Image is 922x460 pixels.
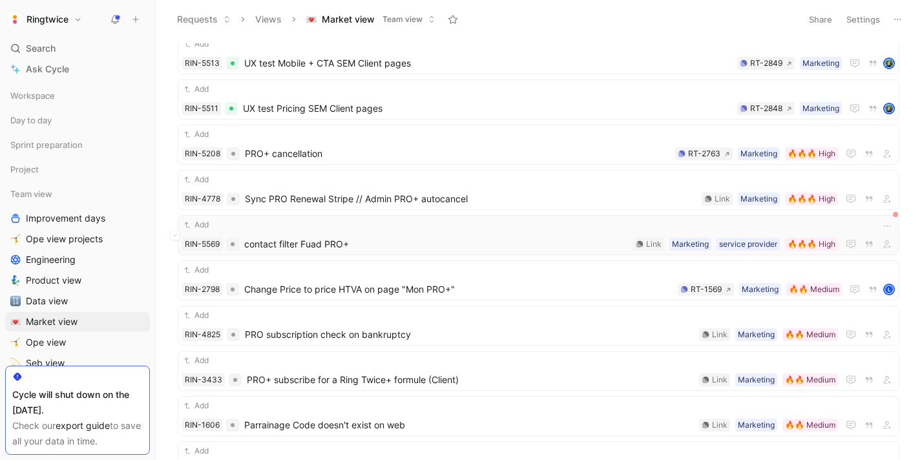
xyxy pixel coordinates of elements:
[306,14,317,25] img: 💌
[10,114,52,127] span: Day to day
[182,218,211,231] button: Add
[715,193,730,205] div: Link
[750,57,782,70] div: RT-2849
[789,283,839,296] div: 🔥🔥 Medium
[802,102,839,115] div: Marketing
[182,37,211,50] button: Add
[8,231,23,247] button: 🤸
[182,264,211,277] button: Add
[785,419,835,432] div: 🔥🔥 Medium
[182,354,211,367] button: Add
[740,193,777,205] div: Marketing
[185,283,220,296] div: RIN-2798
[10,138,83,151] span: Sprint preparation
[5,312,150,331] a: 💌Market view
[8,314,23,329] button: 💌
[249,10,288,29] button: Views
[182,128,211,141] button: Add
[740,147,777,160] div: Marketing
[646,238,662,251] div: Link
[26,212,105,225] span: Improvement days
[8,13,21,26] img: Ringtwice
[5,333,150,352] a: 🤸Ope view
[185,102,218,115] div: RIN-5511
[182,399,211,412] button: Add
[691,283,722,296] div: RT-1569
[5,250,150,269] a: Engineering
[322,13,375,26] span: Market view
[5,229,150,249] a: 🤸Ope view projects
[5,353,150,373] a: 💫Seb view
[10,163,39,176] span: Project
[244,236,628,252] span: contact filter Fuad PRO+
[182,173,211,186] button: Add
[26,315,78,328] span: Market view
[243,101,732,116] span: UX test Pricing SEM Client pages
[5,10,85,28] button: RingtwiceRingtwice
[244,56,732,71] span: UX test Mobile + CTA SEM Client pages
[178,34,899,74] a: AddRIN-5513UX test Mobile + CTA SEM Client pagesMarketingRT-2849avatar
[10,358,21,368] img: 💫
[5,291,150,311] a: 🔢Data view
[26,357,65,370] span: Seb view
[56,420,110,431] a: export guide
[182,444,211,457] button: Add
[8,335,23,350] button: 🤸
[5,271,150,290] a: 🧞‍♂️Product view
[5,110,150,134] div: Day to day
[178,396,899,436] a: AddRIN-1606Parrainage Code doesn't exist on web🔥🔥 MediumMarketingLink
[738,328,775,341] div: Marketing
[178,351,899,391] a: AddRIN-3433PRO+ subscribe for a Ring Twice+ formule (Client)🔥🔥 MediumMarketingLink
[750,102,782,115] div: RT-2848
[788,238,835,251] div: 🔥🔥🔥 High
[8,355,23,371] button: 💫
[300,10,441,29] button: 💌Market viewTeam view
[178,170,899,210] a: AddRIN-4778Sync PRO Renewal Stripe // Admin PRO+ autocancel🔥🔥🔥 HighMarketingLink
[5,184,150,204] div: Team view
[5,135,150,158] div: Sprint preparation
[244,282,673,297] span: Change Price to price HTVA on page "Mon PRO+"
[245,327,694,342] span: PRO subscription check on bankruptcy
[738,419,775,432] div: Marketing
[171,10,236,29] button: Requests
[10,317,21,327] img: 💌
[185,328,220,341] div: RIN-4825
[738,373,775,386] div: Marketing
[182,83,211,96] button: Add
[245,146,670,162] span: PRO+ cancellation
[182,309,211,322] button: Add
[185,147,220,160] div: RIN-5208
[5,59,150,79] a: Ask Cycle
[26,274,81,287] span: Product view
[26,233,103,246] span: Ope view projects
[5,110,150,130] div: Day to day
[8,273,23,288] button: 🧞‍♂️
[185,193,220,205] div: RIN-4778
[672,238,709,251] div: Marketing
[885,104,894,113] img: avatar
[12,387,143,418] div: Cycle will shut down on the [DATE].
[885,285,894,294] div: L
[5,160,150,183] div: Project
[245,191,697,207] span: Sync PRO Renewal Stripe // Admin PRO+ autocancel
[247,372,694,388] span: PRO+ subscribe for a Ring Twice+ formule (Client)
[185,57,220,70] div: RIN-5513
[185,373,222,386] div: RIN-3433
[10,296,21,306] img: 🔢
[788,147,835,160] div: 🔥🔥🔥 High
[178,215,899,255] a: AddRIN-5569contact filter Fuad PRO+🔥🔥🔥 Highservice providerMarketingLink
[5,184,150,373] div: Team viewImprovement days🤸Ope view projectsEngineering🧞‍♂️Product view🔢Data view💌Market view🤸Ope ...
[178,125,899,165] a: AddRIN-5208PRO+ cancellation🔥🔥🔥 HighMarketingRT-2763
[5,160,150,179] div: Project
[803,10,838,28] button: Share
[10,89,55,102] span: Workspace
[802,57,839,70] div: Marketing
[10,187,52,200] span: Team view
[26,253,76,266] span: Engineering
[26,61,69,77] span: Ask Cycle
[5,86,150,105] div: Workspace
[26,14,68,25] h1: Ringtwice
[712,373,728,386] div: Link
[719,238,777,251] div: service provider
[788,193,835,205] div: 🔥🔥🔥 High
